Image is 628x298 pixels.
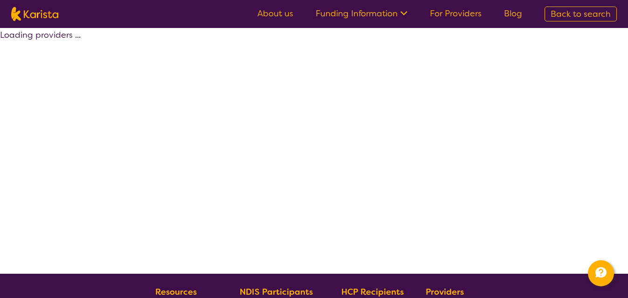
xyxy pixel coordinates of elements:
a: For Providers [430,8,482,19]
a: Funding Information [316,8,407,19]
b: Resources [155,286,197,298]
img: Karista logo [11,7,58,21]
button: Channel Menu [588,260,614,286]
span: Back to search [551,8,611,20]
b: Providers [426,286,464,298]
a: Blog [504,8,522,19]
a: Back to search [545,7,617,21]
a: About us [257,8,293,19]
b: HCP Recipients [341,286,404,298]
b: NDIS Participants [240,286,313,298]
